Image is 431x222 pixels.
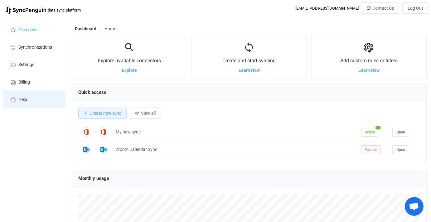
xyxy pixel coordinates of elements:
span: | [46,6,48,14]
span: Paused [361,145,381,154]
a: Settings [3,55,65,73]
img: Office 365 or Exchange Calendar Meetings [81,145,91,154]
a: Overview [3,21,65,38]
span: View all [141,111,156,116]
span: Quick access [78,89,106,95]
button: Open [392,145,409,154]
img: Office 365 or Exchange Calendar Meetings [99,145,108,154]
span: Log Out [408,6,423,11]
div: [EMAIL_ADDRESS][DOMAIN_NAME] [295,6,359,11]
div: Zroom Calendar Sync [113,146,358,153]
span: 1 [375,126,381,129]
span: Synchronizations [18,45,52,50]
span: Monthly usage [78,176,109,181]
span: Add custom rules or filters [340,58,398,64]
a: Open [392,129,409,134]
a: Explore [122,68,137,73]
a: Open [392,147,409,152]
a: Open chat [405,197,424,216]
a: Learn How [239,68,260,73]
span: Settings [18,62,34,67]
span: Create and start syncing [223,58,276,64]
span: Dashboard [75,26,96,31]
span: Contact Us [372,6,394,11]
button: Log Out [402,2,429,14]
button: View all [130,108,161,119]
button: Contact Us [361,2,399,14]
span: Open [396,130,405,134]
span: Open [396,147,405,152]
div: My new sync [113,128,358,136]
a: Synchronizations [3,38,65,55]
a: Billing [3,73,65,90]
button: Open [392,128,409,137]
span: Active [361,128,378,137]
span: Help [18,97,27,102]
div: Breadcrumb [75,27,116,31]
span: Create new sync [90,111,121,116]
a: Learn How [358,68,380,73]
span: Home [104,26,116,31]
a: |data sync platform [6,6,81,14]
img: Office 365 Calendar Meetings [99,127,108,137]
span: Billing [18,80,30,85]
button: Create new sync [78,108,127,119]
img: Office 365 Calendar Meetings [81,127,91,137]
img: syncpenguin.svg [6,7,46,14]
a: Help [3,90,65,108]
span: Overview [18,27,36,32]
span: data sync platform [48,8,81,12]
span: Explore available connectors [98,58,161,64]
